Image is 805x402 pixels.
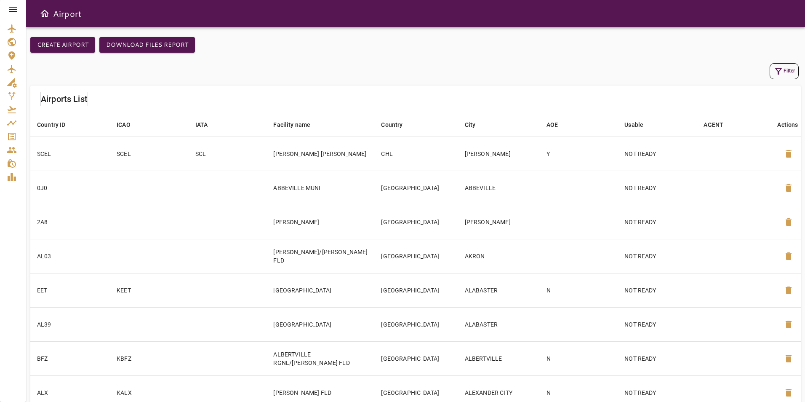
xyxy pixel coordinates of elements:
[784,217,794,227] span: delete
[374,341,458,375] td: [GEOGRAPHIC_DATA]
[374,171,458,205] td: [GEOGRAPHIC_DATA]
[458,137,540,171] td: [PERSON_NAME]
[784,251,794,261] span: delete
[624,252,690,260] p: NOT READY
[267,273,374,307] td: [GEOGRAPHIC_DATA]
[778,212,799,232] button: Delete Airport
[267,137,374,171] td: [PERSON_NAME] [PERSON_NAME]
[53,7,82,20] h6: Airport
[189,137,267,171] td: SCL
[540,341,618,375] td: N
[30,341,110,375] td: BFZ
[465,120,487,130] span: City
[458,307,540,341] td: ALABASTER
[624,184,690,192] p: NOT READY
[267,307,374,341] td: [GEOGRAPHIC_DATA]
[778,348,799,369] button: Delete Airport
[374,205,458,239] td: [GEOGRAPHIC_DATA]
[778,246,799,266] button: Delete Airport
[267,205,374,239] td: [PERSON_NAME]
[381,120,413,130] span: Country
[36,5,53,22] button: Open drawer
[784,285,794,295] span: delete
[624,389,690,397] p: NOT READY
[624,120,643,130] div: Usable
[110,137,188,171] td: SCEL
[30,137,110,171] td: SCEL
[784,388,794,398] span: delete
[624,320,690,329] p: NOT READY
[458,205,540,239] td: [PERSON_NAME]
[784,183,794,193] span: delete
[624,218,690,226] p: NOT READY
[374,137,458,171] td: CHL
[30,273,110,307] td: EET
[195,120,208,130] div: IATA
[778,314,799,335] button: Delete Airport
[458,273,540,307] td: ALABASTER
[540,273,618,307] td: N
[30,239,110,273] td: AL03
[117,120,141,130] span: ICAO
[704,120,723,130] div: AGENT
[374,273,458,307] td: [GEOGRAPHIC_DATA]
[37,120,77,130] span: Country ID
[110,273,188,307] td: KEET
[465,120,476,130] div: City
[195,120,219,130] span: IATA
[784,354,794,364] span: delete
[458,171,540,205] td: ABBEVILLE
[381,120,402,130] div: Country
[41,92,88,106] h6: Airports List
[546,120,558,130] div: AOE
[624,150,690,158] p: NOT READY
[374,239,458,273] td: [GEOGRAPHIC_DATA]
[110,341,188,375] td: KBFZ
[778,144,799,164] button: Delete Airport
[624,286,690,295] p: NOT READY
[784,319,794,330] span: delete
[624,120,654,130] span: Usable
[30,37,95,53] button: Create airport
[117,120,131,130] div: ICAO
[267,171,374,205] td: ABBEVILLE MUNI
[273,120,321,130] span: Facility name
[374,307,458,341] td: [GEOGRAPHIC_DATA]
[458,341,540,375] td: ALBERTVILLE
[624,354,690,363] p: NOT READY
[273,120,310,130] div: Facility name
[37,120,66,130] div: Country ID
[267,341,374,375] td: ALBERTVILLE RGNL/[PERSON_NAME] FLD
[540,137,618,171] td: Y
[267,239,374,273] td: [PERSON_NAME]/[PERSON_NAME] FLD
[770,63,799,79] button: Filter
[778,178,799,198] button: Delete Airport
[30,205,110,239] td: 2A8
[784,149,794,159] span: delete
[704,120,734,130] span: AGENT
[30,171,110,205] td: 0J0
[99,37,195,53] button: Download Files Report
[546,120,569,130] span: AOE
[778,280,799,300] button: Delete Airport
[458,239,540,273] td: AKRON
[30,307,110,341] td: AL39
